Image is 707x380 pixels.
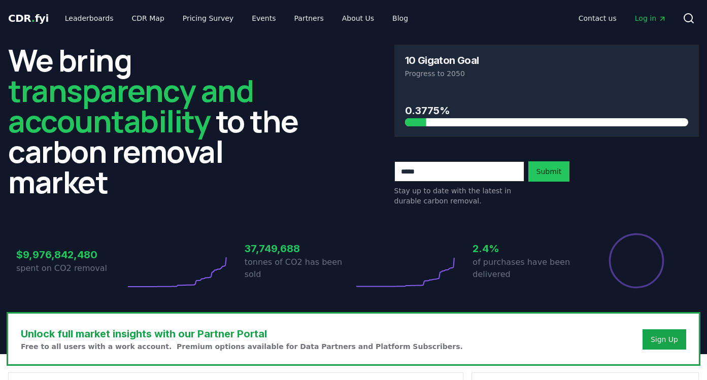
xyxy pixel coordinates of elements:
p: of purchases have been delivered [473,256,582,281]
div: Percentage of sales delivered [608,232,665,289]
a: Events [244,9,284,27]
h3: 37,749,688 [245,241,354,256]
h3: 2.4% [473,241,582,256]
a: Leaderboards [57,9,122,27]
h3: $9,976,842,480 [16,247,125,262]
h2: We bring to the carbon removal market [8,45,313,197]
span: . [31,12,35,24]
a: About Us [334,9,382,27]
a: CDR Map [124,9,173,27]
span: Log in [635,13,666,23]
h3: Unlock full market insights with our Partner Portal [21,326,463,341]
h3: 10 Gigaton Goal [405,55,479,65]
p: spent on CO2 removal [16,262,125,274]
a: Partners [286,9,332,27]
a: Sign Up [651,334,678,344]
a: Pricing Survey [175,9,242,27]
nav: Main [57,9,416,27]
span: CDR fyi [8,12,49,24]
nav: Main [570,9,675,27]
a: Blog [384,9,416,27]
a: Log in [627,9,675,27]
h3: 0.3775% [405,103,689,118]
p: tonnes of CO2 has been sold [245,256,354,281]
a: CDR.fyi [8,11,49,25]
span: transparency and accountability [8,70,253,142]
a: Contact us [570,9,625,27]
button: Submit [528,161,570,182]
p: Stay up to date with the latest in durable carbon removal. [394,186,524,206]
p: Free to all users with a work account. Premium options available for Data Partners and Platform S... [21,341,463,352]
button: Sign Up [643,329,686,350]
p: Progress to 2050 [405,68,689,79]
